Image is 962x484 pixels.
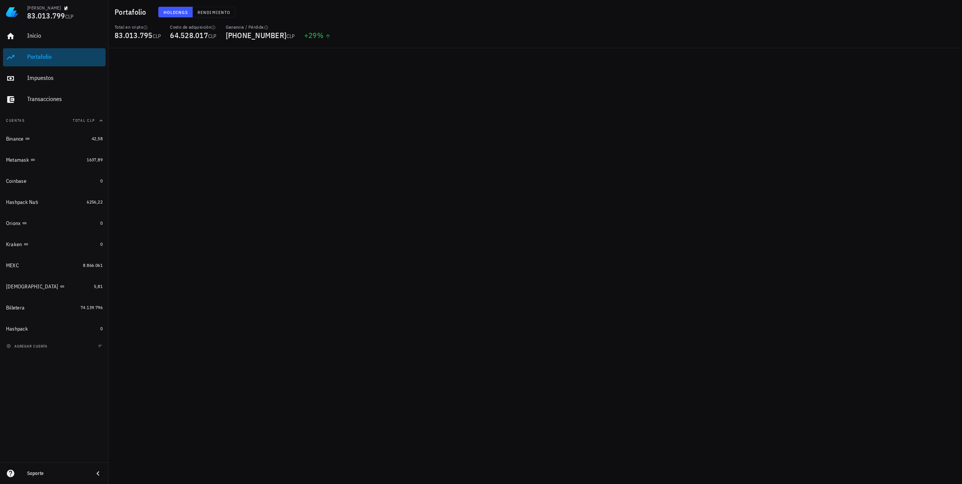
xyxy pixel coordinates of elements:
[3,256,106,274] a: MEXC 8.866.061
[100,326,103,331] span: 0
[6,157,29,163] div: Metamask
[73,118,95,123] span: Total CLP
[6,199,38,205] div: Hashpack Nati
[3,69,106,87] a: Impuestos
[3,193,106,211] a: Hashpack Nati 6256,22
[3,320,106,338] a: Hashpack 0
[87,157,103,162] span: 1637,89
[6,6,18,18] img: LedgiFi
[27,74,103,81] div: Impuestos
[158,7,193,17] button: Holdings
[197,9,230,15] span: Rendimiento
[65,13,74,20] span: CLP
[3,130,106,148] a: Binance 42,58
[27,5,61,11] div: [PERSON_NAME]
[81,305,103,310] span: 74.139.796
[945,6,957,18] div: avatar
[226,24,295,30] div: Ganancia / Pérdida
[6,220,21,227] div: Orionx
[27,53,103,60] div: Portafolio
[6,326,28,332] div: Hashpack
[6,178,26,184] div: Coinbase
[153,33,161,40] span: CLP
[100,178,103,184] span: 0
[83,262,103,268] span: 8.866.061
[3,214,106,232] a: Orionx 0
[170,24,216,30] div: Costo de adquisición
[92,136,103,141] span: 42,58
[6,241,22,248] div: Kraken
[27,32,103,39] div: Inicio
[115,30,153,40] span: 83.013.795
[87,199,103,205] span: 6256,22
[27,11,65,21] span: 83.013.799
[6,262,19,269] div: MEXC
[286,33,295,40] span: CLP
[27,95,103,103] div: Transacciones
[193,7,235,17] button: Rendimiento
[94,283,103,289] span: 5,81
[170,30,208,40] span: 64.528.017
[100,220,103,226] span: 0
[3,48,106,66] a: Portafolio
[6,136,24,142] div: Binance
[5,342,51,350] button: agregar cuenta
[3,90,106,109] a: Transacciones
[6,305,25,311] div: Billetera
[3,172,106,190] a: Coinbase 0
[100,241,103,247] span: 0
[115,24,161,30] div: Total en cripto
[3,151,106,169] a: Metamask 1637,89
[3,235,106,253] a: Kraken 0
[3,277,106,296] a: [DEMOGRAPHIC_DATA] 5,81
[27,470,87,476] div: Soporte
[8,344,47,349] span: agregar cuenta
[3,27,106,45] a: Inicio
[208,33,217,40] span: CLP
[6,283,58,290] div: [DEMOGRAPHIC_DATA]
[3,112,106,130] button: CuentasTotal CLP
[3,299,106,317] a: Billetera 74.139.796
[304,32,331,39] div: +29
[115,6,149,18] h1: Portafolio
[317,30,323,40] span: %
[226,30,287,40] span: [PHONE_NUMBER]
[163,9,188,15] span: Holdings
